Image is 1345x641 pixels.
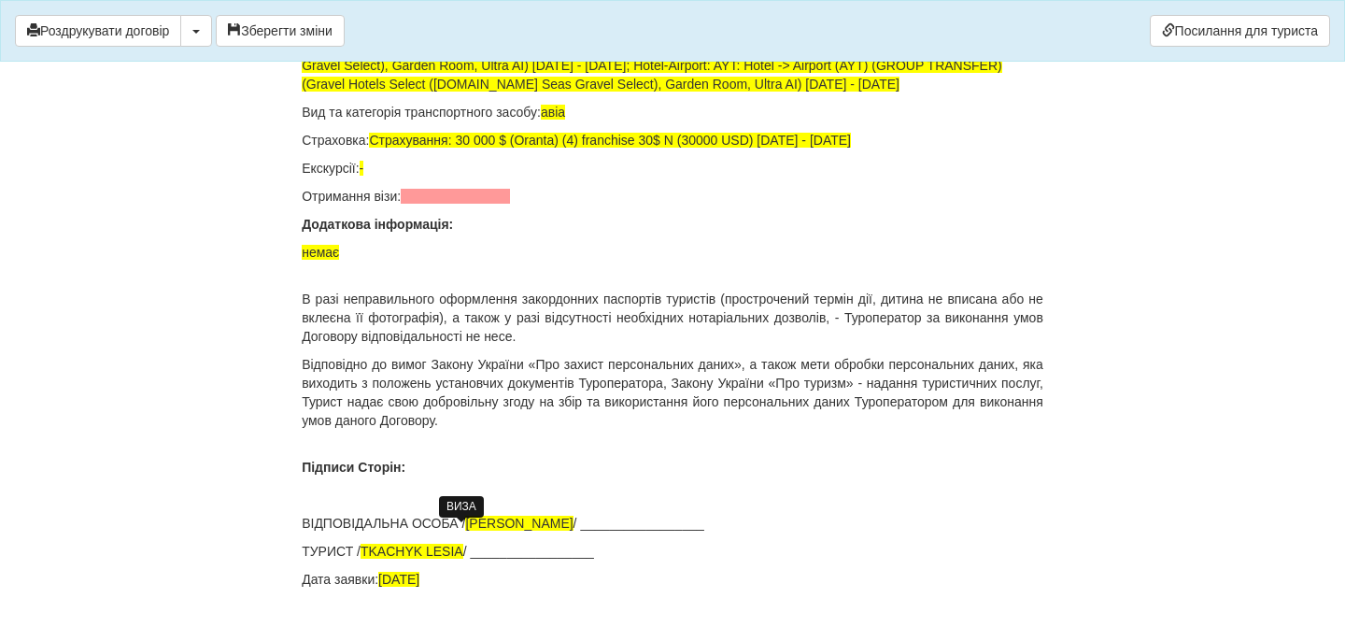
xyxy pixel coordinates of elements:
span: [PERSON_NAME] [465,516,573,531]
b: Додаткова інформація: [302,217,453,232]
p: Екскурсії: [302,159,1043,178]
p: Трансфери: [302,37,1043,93]
p: Вид та категорія транспортного засобу: [302,103,1043,121]
p: Відповідно до вимог Закону України «Про захист персональних даних», а також мети обробки персонал... [302,355,1043,430]
b: Підписи Сторін: [302,460,405,475]
p: Отримання візи: [302,187,1043,206]
span: немає [302,245,339,260]
span: - [360,161,364,176]
p: Страховка: [302,131,1043,150]
p: Дата заявки: [302,570,1043,589]
p: ТУРИСТ / / _________________ [302,542,1043,561]
p: ВІДПОВІДАЛЬНА ОСОБА / / _________________ [302,514,1043,533]
button: Роздрукувати договір [15,15,181,47]
p: В разі неправильного оформлення закордонних паспортів туристів (прострочений термін дії, дитина н... [302,290,1043,346]
span: [DATE] [378,572,419,587]
a: Посилання для туриста [1150,15,1330,47]
span: авіа [541,105,565,120]
span: TKACHYK LESIA [361,544,463,559]
span: Airport-Hotel: AYT: Airport (AYT) -> Hotel (GROUP TRANSFER) (Gravel Hotels Select ([DOMAIN_NAME] ... [302,39,1015,92]
div: ВИЗА [439,496,484,518]
span: Страхування: 30 000 $ (Oranta) (4) franchise 30$ N (30000 USD) [DATE] - [DATE] [369,133,851,148]
button: Зберегти зміни [216,15,345,47]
